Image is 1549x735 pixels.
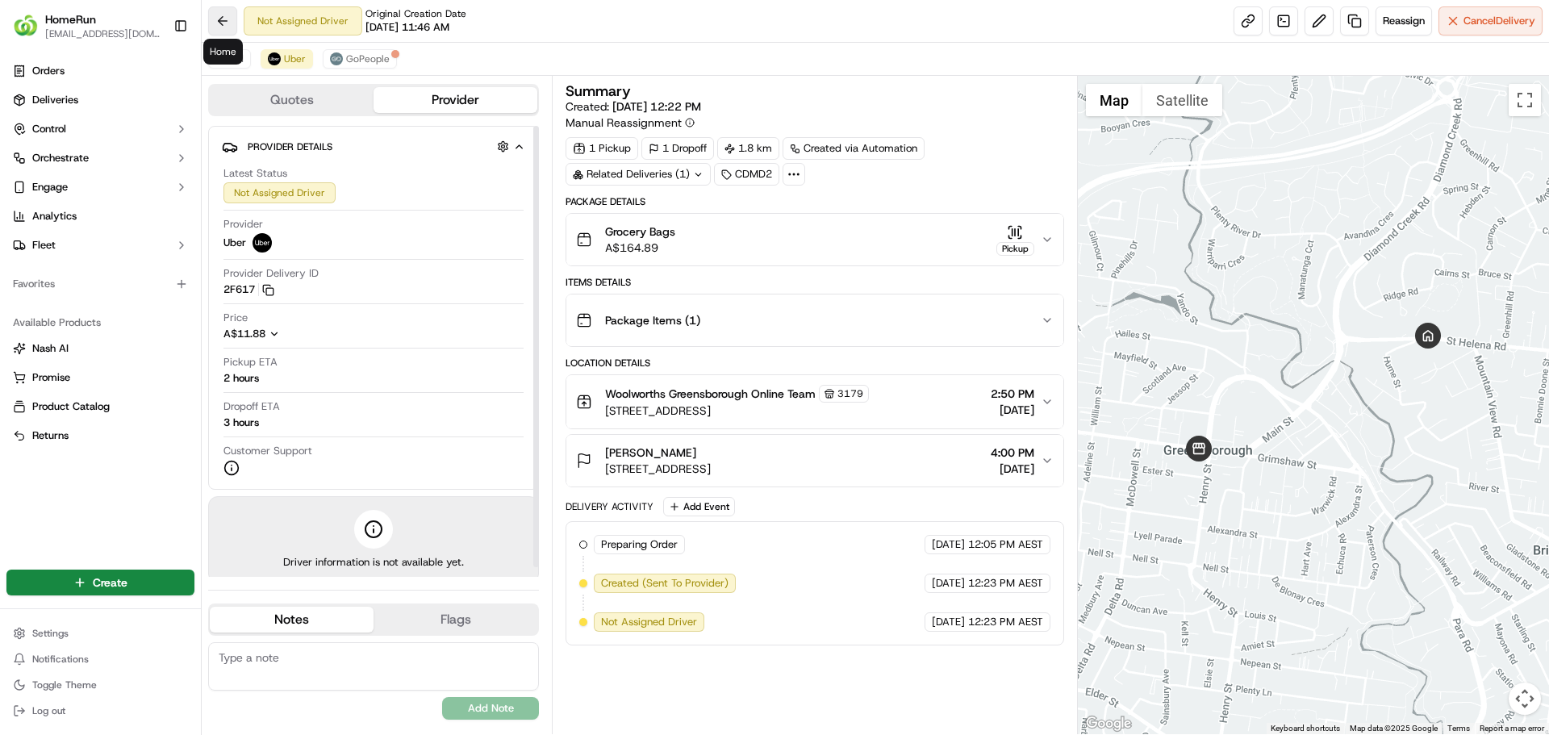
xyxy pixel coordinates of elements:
[323,49,397,69] button: GoPeople
[6,336,194,361] button: Nash AI
[32,653,89,666] span: Notifications
[13,399,188,414] a: Product Catalog
[210,87,374,113] button: Quotes
[991,402,1034,418] span: [DATE]
[932,576,965,591] span: [DATE]
[45,27,161,40] span: [EMAIL_ADDRESS][DOMAIN_NAME]
[1376,6,1432,35] button: Reassign
[248,140,332,153] span: Provider Details
[605,240,675,256] span: A$164.89
[566,98,701,115] span: Created:
[32,180,68,194] span: Engage
[1142,84,1222,116] button: Show satellite imagery
[45,11,96,27] span: HomeRun
[6,365,194,390] button: Promise
[1082,713,1135,734] a: Open this area in Google Maps (opens a new window)
[991,445,1034,461] span: 4:00 PM
[6,87,194,113] a: Deliveries
[13,428,188,443] a: Returns
[32,122,66,136] span: Control
[6,674,194,696] button: Toggle Theme
[223,327,365,341] button: A$11.88
[837,387,863,400] span: 3179
[223,236,246,250] span: Uber
[152,234,259,250] span: API Documentation
[1086,84,1142,116] button: Show street map
[601,615,697,629] span: Not Assigned Driver
[783,137,925,160] a: Created via Automation
[1271,723,1340,734] button: Keyboard shortcuts
[968,537,1043,552] span: 12:05 PM AEST
[6,174,194,200] button: Engage
[968,576,1043,591] span: 12:23 PM AEST
[114,273,195,286] a: Powered byPylon
[1438,6,1543,35] button: CancelDelivery
[374,87,537,113] button: Provider
[663,497,735,516] button: Add Event
[203,39,243,65] div: Home
[32,399,110,414] span: Product Catalog
[6,116,194,142] button: Control
[223,355,278,370] span: Pickup ETA
[605,386,816,402] span: Woolworths Greensborough Online Team
[991,461,1034,477] span: [DATE]
[222,133,525,160] button: Provider Details
[566,214,1063,265] button: Grocery BagsA$164.89Pickup
[991,386,1034,402] span: 2:50 PM
[283,555,464,570] span: Driver information is not available yet.
[6,394,194,420] button: Product Catalog
[330,52,343,65] img: gopeople_logo.png
[1447,724,1470,733] a: Terms (opens in new tab)
[566,276,1063,289] div: Items Details
[32,238,56,253] span: Fleet
[16,236,29,248] div: 📗
[32,151,89,165] span: Orchestrate
[284,52,306,65] span: Uber
[601,576,729,591] span: Created (Sent To Provider)
[566,375,1063,428] button: Woolworths Greensborough Online Team3179[STREET_ADDRESS]2:50 PM[DATE]
[136,236,149,248] div: 💻
[605,445,696,461] span: [PERSON_NAME]
[223,371,259,386] div: 2 hours
[16,65,294,90] p: Welcome 👋
[6,232,194,258] button: Fleet
[566,115,695,131] button: Manual Reassignment
[93,574,127,591] span: Create
[32,234,123,250] span: Knowledge Base
[223,327,265,340] span: A$11.88
[605,403,869,419] span: [STREET_ADDRESS]
[932,537,965,552] span: [DATE]
[566,357,1063,370] div: Location Details
[6,310,194,336] div: Available Products
[223,266,319,281] span: Provider Delivery ID
[223,166,287,181] span: Latest Status
[374,607,537,633] button: Flags
[13,370,188,385] a: Promise
[42,104,290,121] input: Got a question? Start typing here...
[32,93,78,107] span: Deliveries
[268,52,281,65] img: uber-new-logo.jpeg
[55,154,265,170] div: Start new chat
[365,7,466,20] span: Original Creation Date
[566,137,638,160] div: 1 Pickup
[1509,84,1541,116] button: Toggle fullscreen view
[32,370,70,385] span: Promise
[566,195,1063,208] div: Package Details
[210,607,374,633] button: Notes
[32,341,69,356] span: Nash AI
[1082,713,1135,734] img: Google
[6,145,194,171] button: Orchestrate
[32,428,69,443] span: Returns
[6,570,194,595] button: Create
[566,163,711,186] div: Related Deliveries (1)
[6,203,194,229] a: Analytics
[223,399,280,414] span: Dropoff ETA
[346,52,390,65] span: GoPeople
[6,271,194,297] div: Favorites
[55,170,204,183] div: We're available if you need us!
[566,84,631,98] h3: Summary
[996,224,1034,256] button: Pickup
[566,435,1063,487] button: [PERSON_NAME][STREET_ADDRESS]4:00 PM[DATE]
[717,137,779,160] div: 1.8 km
